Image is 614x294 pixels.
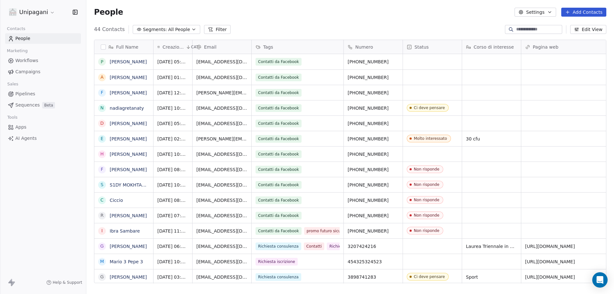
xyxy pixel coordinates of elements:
[414,106,445,110] div: Ci deve pensare
[525,274,575,280] a: [URL][DOMAIN_NAME]
[101,135,104,142] div: E
[15,124,27,131] span: Apps
[110,75,147,80] a: [PERSON_NAME]
[157,59,188,65] span: [DATE] 05:27 PM
[162,44,185,50] span: Creazione contatto
[100,243,104,250] div: g
[204,25,231,34] button: Filter
[157,258,188,265] span: [DATE] 10:43 AM
[474,44,514,50] span: Corso di interesse
[15,57,38,64] span: Workflows
[348,258,399,265] span: 454325324523
[100,120,104,127] div: D
[5,89,81,99] a: Pipelines
[348,274,399,280] span: 3898741283
[348,59,399,65] span: [PHONE_NUMBER]
[196,74,248,81] span: [EMAIL_ADDRESS][DOMAIN_NAME]
[561,8,606,17] button: Add Contacts
[100,197,104,203] div: C
[348,136,399,142] span: [PHONE_NUMBER]
[196,151,248,157] span: [EMAIL_ADDRESS][DOMAIN_NAME]
[157,228,188,234] span: [DATE] 11:06 AM
[110,259,143,264] a: Mario 3 Pepe 3
[256,258,298,266] span: Richiesta iscrizione
[196,136,248,142] span: [PERSON_NAME][EMAIL_ADDRESS][DOMAIN_NAME]
[100,105,104,111] div: n
[101,59,103,65] div: P
[100,258,104,265] div: M
[348,182,399,188] span: [PHONE_NUMBER]
[196,182,248,188] span: [EMAIL_ADDRESS][DOMAIN_NAME]
[110,136,147,141] a: [PERSON_NAME]
[116,44,138,50] span: Full Name
[196,120,248,127] span: [EMAIL_ADDRESS][DOMAIN_NAME]
[4,46,30,56] span: Marketing
[256,273,301,281] span: Richiesta consulenza
[344,40,403,54] div: Numero
[196,59,248,65] span: [EMAIL_ADDRESS][DOMAIN_NAME]
[157,243,188,250] span: [DATE] 06:07 PM
[256,58,302,66] span: Contatti da Facebook
[157,182,188,188] span: [DATE] 10:36 PM
[348,166,399,173] span: [PHONE_NUMBER]
[570,25,606,34] button: Edit View
[110,106,144,111] a: nadiagretanaty
[110,59,147,64] a: [PERSON_NAME]
[4,113,20,122] span: Tools
[4,24,28,34] span: Contacts
[15,102,40,108] span: Sequences
[256,89,302,97] span: Contatti da Facebook
[348,197,399,203] span: [PHONE_NUMBER]
[15,68,40,75] span: Campaigns
[196,197,248,203] span: [EMAIL_ADDRESS][DOMAIN_NAME]
[101,166,103,173] div: F
[256,120,302,127] span: Contatti da Facebook
[348,90,399,96] span: [PHONE_NUMBER]
[515,8,556,17] button: Settings
[94,26,125,33] span: 44 Contacts
[100,274,104,280] div: G
[414,228,439,233] div: Non risponde
[256,74,302,81] span: Contatti da Facebook
[157,90,188,96] span: [DATE] 12:36 AM
[414,182,439,187] div: Non risponde
[196,258,248,265] span: [EMAIL_ADDRESS][DOMAIN_NAME]
[157,151,188,157] span: [DATE] 10:06 PM
[157,105,188,111] span: [DATE] 10:06 PM
[5,133,81,144] a: AI Agents
[15,35,30,42] span: People
[466,274,517,280] span: Sport
[348,212,399,219] span: [PHONE_NUMBER]
[414,213,439,218] div: Non risponde
[143,26,167,33] span: Segments:
[252,40,343,54] div: Tags
[110,121,147,126] a: [PERSON_NAME]
[46,280,82,285] a: Help & Support
[256,135,302,143] span: Contatti da Facebook
[256,104,302,112] span: Contatti da Facebook
[100,212,104,219] div: R
[157,136,188,142] span: [DATE] 02:36 PM
[592,272,608,288] div: Open Intercom Messenger
[110,90,147,95] a: [PERSON_NAME]
[157,74,188,81] span: [DATE] 01:36 PM
[101,227,103,234] div: I
[196,90,248,96] span: [PERSON_NAME][EMAIL_ADDRESS][DOMAIN_NAME]
[348,151,399,157] span: [PHONE_NUMBER]
[8,7,56,18] button: Unipagani
[348,74,399,81] span: [PHONE_NUMBER]
[462,40,521,54] div: Corso di interesse
[94,54,153,283] div: grid
[157,197,188,203] span: [DATE] 08:06 PM
[466,136,517,142] span: 30 cfu
[5,55,81,66] a: Workflows
[263,44,273,50] span: Tags
[94,40,153,54] div: Full Name
[256,242,301,250] span: Richiesta consulenza
[196,212,248,219] span: [EMAIL_ADDRESS][DOMAIN_NAME]
[348,243,399,250] span: 3207424216
[110,167,147,172] a: [PERSON_NAME]
[19,8,48,16] span: Unipagani
[168,26,190,33] span: All People
[414,274,445,279] div: Ci deve pensare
